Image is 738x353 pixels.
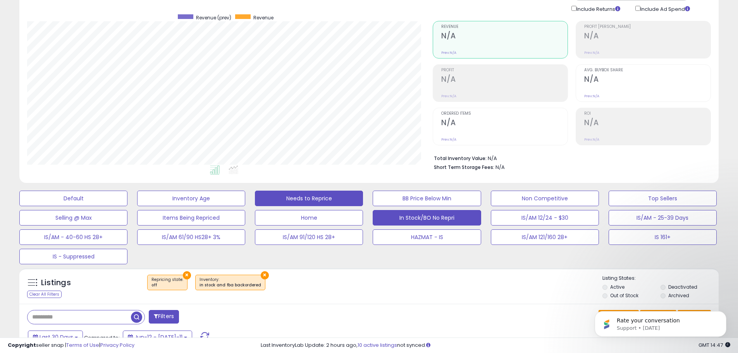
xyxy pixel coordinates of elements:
b: Short Term Storage Fees: [434,164,494,170]
button: × [183,271,191,279]
a: 10 active listings [358,341,397,349]
span: Revenue (prev) [196,14,231,21]
p: Listing States: [602,275,719,282]
a: Privacy Policy [100,341,134,349]
span: N/A [495,164,505,171]
label: Out of Stock [610,292,638,299]
h2: N/A [441,31,568,42]
button: IS/AM - 25-39 Days [609,210,717,226]
small: Prev: N/A [584,137,599,142]
a: Terms of Use [66,341,99,349]
strong: Copyright [8,341,36,349]
small: Prev: N/A [584,94,599,98]
button: Non Competitive [491,191,599,206]
span: ROI [584,112,710,116]
button: In Stock/BO No Repri [373,210,481,226]
span: Ordered Items [441,112,568,116]
button: Inventory Age [137,191,245,206]
h2: N/A [584,75,710,85]
div: off [151,282,183,288]
li: N/A [434,153,705,162]
b: Total Inventory Value: [434,155,487,162]
span: Jun-12 - [DATE]-11 [134,333,182,341]
button: IS/AM 121/160 28+ [491,229,599,245]
div: Clear All Filters [27,291,62,298]
button: HAZMAT - IS [373,229,481,245]
small: Prev: N/A [441,50,456,55]
label: Deactivated [668,284,697,290]
button: Jun-12 - [DATE]-11 [123,331,192,344]
span: Compared to: [84,334,120,341]
button: Last 30 Days [28,331,83,344]
button: IS - Suppressed [19,249,127,264]
button: Selling @ Max [19,210,127,226]
div: Last InventoryLab Update: 2 hours ago, not synced. [261,342,730,349]
h2: N/A [584,31,710,42]
span: Avg. Buybox Share [584,68,710,72]
small: Prev: N/A [584,50,599,55]
button: Filters [149,310,179,324]
button: Top Sellers [609,191,717,206]
div: Include Ad Spend [630,4,702,13]
span: Repricing state : [151,277,183,288]
iframe: Intercom notifications message [583,295,738,349]
button: Needs to Reprice [255,191,363,206]
button: Items Being Repriced [137,210,245,226]
small: Prev: N/A [441,94,456,98]
span: Inventory : [200,277,261,288]
div: Include Returns [566,4,630,13]
h5: Listings [41,277,71,288]
button: Default [19,191,127,206]
h2: N/A [441,118,568,129]
span: Revenue [441,25,568,29]
label: Active [610,284,624,290]
small: Prev: N/A [441,137,456,142]
button: IS/AM - 40-60 HS 28+ [19,229,127,245]
button: IS 161+ [609,229,717,245]
div: in stock and fba backordered [200,282,261,288]
span: Last 30 Days [40,333,73,341]
h2: N/A [584,118,710,129]
button: IS/AM 91/120 HS 28+ [255,229,363,245]
button: IS/AM 12/24 - $30 [491,210,599,226]
h2: N/A [441,75,568,85]
span: Profit [PERSON_NAME] [584,25,710,29]
button: IS/AM 61/90 HS28+ 3% [137,229,245,245]
button: × [261,271,269,279]
label: Archived [668,292,689,299]
span: Profit [441,68,568,72]
button: BB Price Below Min [373,191,481,206]
div: seller snap | | [8,342,134,349]
button: Home [255,210,363,226]
span: Revenue [253,14,274,21]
